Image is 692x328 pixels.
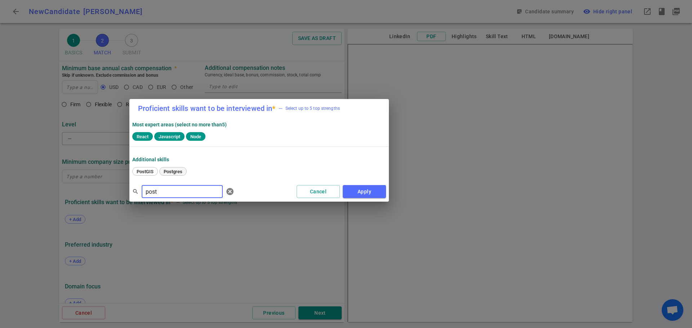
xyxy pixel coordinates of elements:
[138,105,276,112] label: Proficient skills want to be interviewed in
[156,134,183,139] span: Javascript
[132,122,227,127] strong: Most expert areas (select no more than 5 )
[343,185,386,198] button: Apply
[142,186,223,197] input: Separate search terms by comma or space
[132,157,169,162] strong: Additional Skills
[297,185,340,198] button: Cancel
[226,187,234,196] span: cancel
[161,169,185,174] span: Postgres
[279,105,340,112] span: Select up to 5 top strengths
[132,188,139,195] span: search
[279,105,283,112] div: —
[187,134,204,139] span: Node
[134,169,156,174] span: PostGIS
[134,134,151,139] span: React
